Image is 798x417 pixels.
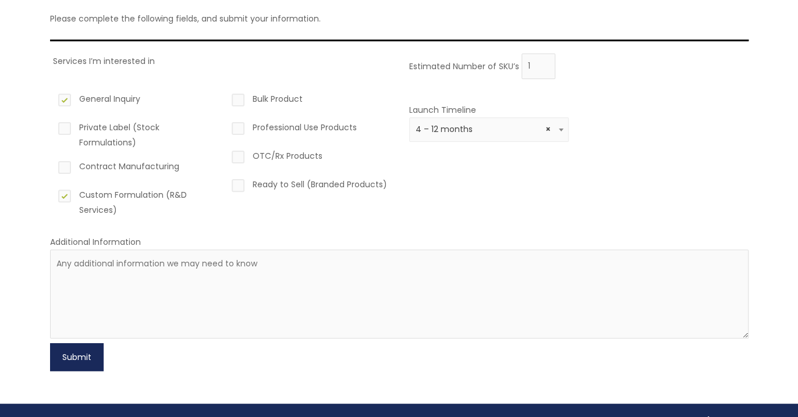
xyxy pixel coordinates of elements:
[56,159,216,179] label: Contract Manufacturing
[522,54,555,79] input: Please enter the estimated number of skus
[229,120,389,140] label: Professional Use Products
[545,124,551,135] span: Remove all items
[409,104,476,116] label: Launch Timeline
[229,177,389,197] label: Ready to Sell (Branded Products)
[53,55,155,67] label: Services I’m interested in
[409,117,569,142] span: 4 – 12 months
[50,11,749,26] p: Please complete the following fields, and submit your information.
[56,187,216,218] label: Custom Formulation (R&D Services)
[56,91,216,111] label: General Inquiry
[416,124,562,135] span: 4 – 12 months
[409,60,519,72] label: Estimated Number of SKU’s
[56,120,216,150] label: Private Label (Stock Formulations)
[229,91,389,111] label: Bulk Product
[50,236,141,248] label: Additional Information
[50,343,104,371] button: Submit
[229,148,389,168] label: OTC/Rx Products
